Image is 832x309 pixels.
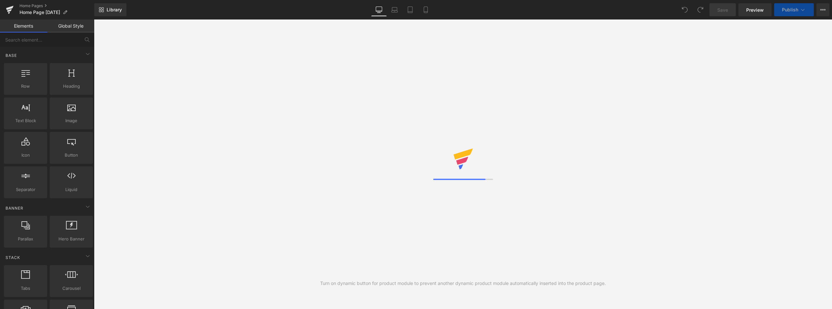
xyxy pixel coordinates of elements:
[6,152,45,159] span: Icon
[418,3,434,16] a: Mobile
[52,117,91,124] span: Image
[320,280,606,287] div: Turn on dynamic button for product module to prevent another dynamic product module automatically...
[387,3,402,16] a: Laptop
[6,83,45,90] span: Row
[694,3,707,16] button: Redo
[6,285,45,292] span: Tabs
[782,7,798,12] span: Publish
[94,3,126,16] a: New Library
[774,3,814,16] button: Publish
[5,205,24,211] span: Banner
[371,3,387,16] a: Desktop
[6,236,45,242] span: Parallax
[746,6,764,13] span: Preview
[52,285,91,292] span: Carousel
[5,254,21,261] span: Stack
[52,236,91,242] span: Hero Banner
[6,117,45,124] span: Text Block
[52,83,91,90] span: Heading
[816,3,829,16] button: More
[47,19,94,32] a: Global Style
[738,3,772,16] a: Preview
[19,10,60,15] span: Home Page [DATE]
[19,3,94,8] a: Home Pages
[107,7,122,13] span: Library
[678,3,691,16] button: Undo
[402,3,418,16] a: Tablet
[5,52,18,58] span: Base
[717,6,728,13] span: Save
[52,186,91,193] span: Liquid
[6,186,45,193] span: Separator
[52,152,91,159] span: Button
